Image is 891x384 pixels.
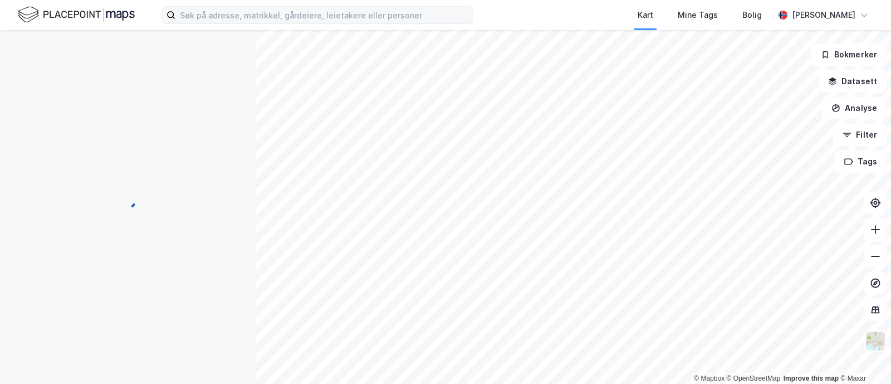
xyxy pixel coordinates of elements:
[694,375,724,382] a: Mapbox
[727,375,781,382] a: OpenStreetMap
[638,8,653,22] div: Kart
[175,7,473,23] input: Søk på adresse, matrikkel, gårdeiere, leietakere eller personer
[835,330,891,384] iframe: Chat Widget
[18,5,135,25] img: logo.f888ab2527a4732fd821a326f86c7f29.svg
[822,97,887,119] button: Analyse
[833,124,887,146] button: Filter
[742,8,762,22] div: Bolig
[835,150,887,173] button: Tags
[784,375,839,382] a: Improve this map
[678,8,718,22] div: Mine Tags
[119,192,137,210] img: spinner.a6d8c91a73a9ac5275cf975e30b51cfb.svg
[819,70,887,93] button: Datasett
[792,8,855,22] div: [PERSON_NAME]
[835,330,891,384] div: Kontrollprogram for chat
[811,43,887,66] button: Bokmerker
